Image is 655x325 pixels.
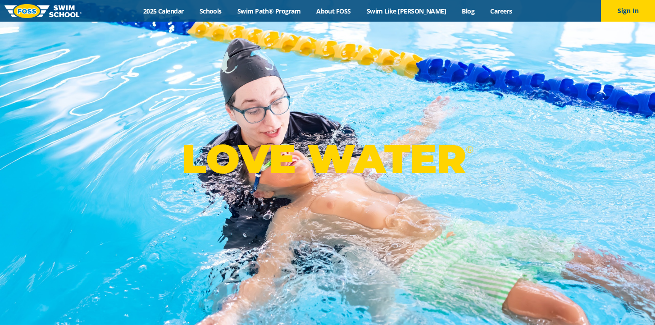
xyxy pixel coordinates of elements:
p: LOVE WATER [182,135,473,183]
a: Swim Like [PERSON_NAME] [359,7,454,15]
a: About FOSS [309,7,359,15]
a: Schools [191,7,229,15]
a: 2025 Calendar [135,7,191,15]
img: FOSS Swim School Logo [5,4,82,18]
a: Careers [482,7,520,15]
a: Swim Path® Program [229,7,308,15]
sup: ® [466,144,473,155]
a: Blog [454,7,482,15]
